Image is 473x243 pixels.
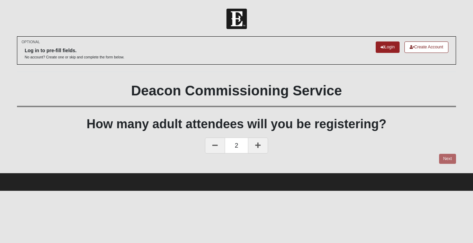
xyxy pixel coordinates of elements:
a: Create Account [404,41,448,53]
span: 2 [225,138,248,153]
h6: Log in to pre-fill fields. [25,48,124,54]
p: No account? Create one or skip and complete the form below. [25,55,124,60]
b: Deacon Commissioning Service [131,83,342,98]
h1: How many adult attendees will you be registering? [17,116,456,131]
small: OPTIONAL [21,39,40,45]
img: Church of Eleven22 Logo [226,9,247,29]
a: Login [376,41,400,53]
